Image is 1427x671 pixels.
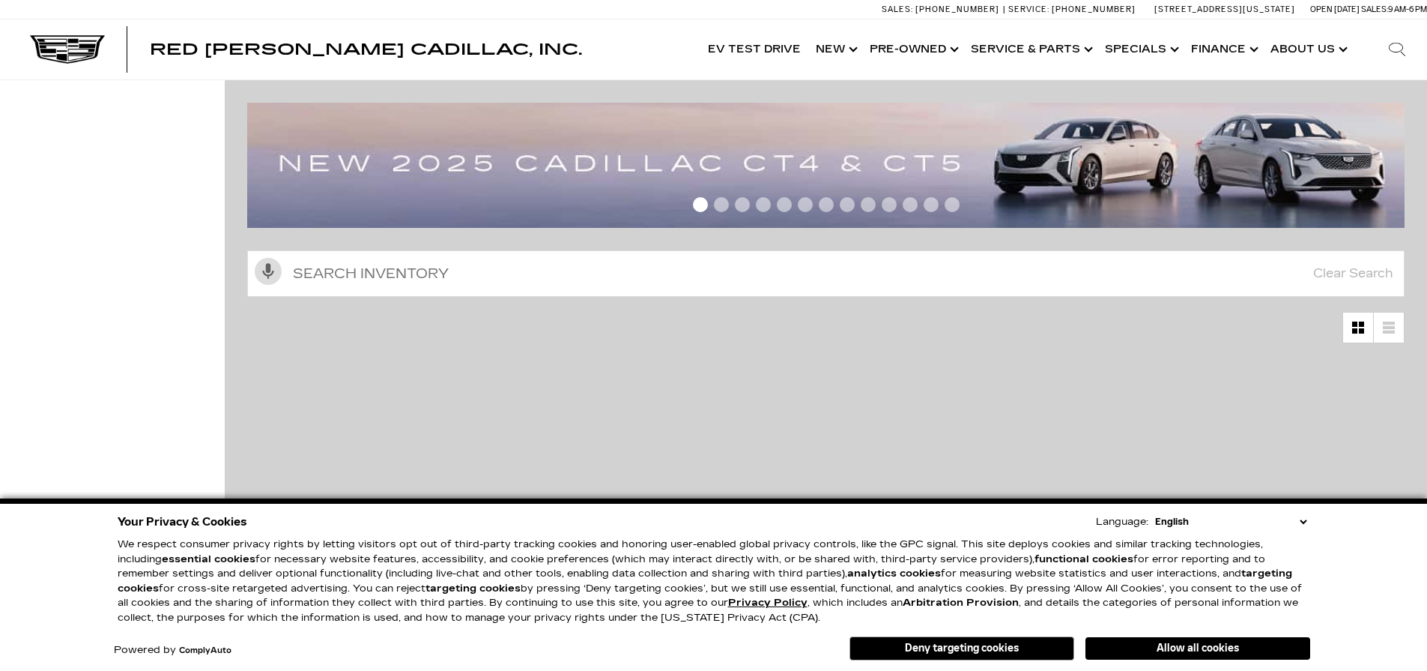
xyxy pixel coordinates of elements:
[777,197,792,212] span: Go to slide 5
[247,250,1405,297] input: Search Inventory
[882,4,913,14] span: Sales:
[118,568,1292,595] strong: targeting cookies
[118,511,247,532] span: Your Privacy & Cookies
[1388,4,1427,14] span: 9 AM-6 PM
[714,197,729,212] span: Go to slide 2
[425,583,521,595] strong: targeting cookies
[903,597,1019,609] strong: Arbitration Provision
[735,197,750,212] span: Go to slide 3
[179,646,231,655] a: ComplyAuto
[114,646,231,655] div: Powered by
[1096,517,1148,527] div: Language:
[162,553,255,565] strong: essential cookies
[798,197,813,212] span: Go to slide 6
[150,40,582,58] span: Red [PERSON_NAME] Cadillac, Inc.
[728,597,808,609] a: Privacy Policy
[1085,637,1310,660] button: Allow all cookies
[945,197,960,212] span: Go to slide 13
[255,258,282,285] svg: Click to toggle on voice search
[1263,19,1352,79] a: About Us
[849,637,1074,661] button: Deny targeting cookies
[118,538,1310,625] p: We respect consumer privacy rights by letting visitors opt out of third-party tracking cookies an...
[819,197,834,212] span: Go to slide 7
[963,19,1097,79] a: Service & Parts
[756,197,771,212] span: Go to slide 4
[1310,4,1360,14] span: Open [DATE]
[1154,4,1295,14] a: [STREET_ADDRESS][US_STATE]
[1052,4,1136,14] span: [PHONE_NUMBER]
[840,197,855,212] span: Go to slide 8
[1034,553,1133,565] strong: functional cookies
[1184,19,1263,79] a: Finance
[1151,514,1310,529] select: Language Select
[1008,4,1049,14] span: Service:
[150,42,582,57] a: Red [PERSON_NAME] Cadillac, Inc.
[247,103,1416,228] img: 2507-july-ct-offer-09
[1097,19,1184,79] a: Specials
[903,197,918,212] span: Go to slide 11
[1361,4,1388,14] span: Sales:
[693,197,708,212] span: Go to slide 1
[1003,5,1139,13] a: Service: [PHONE_NUMBER]
[861,197,876,212] span: Go to slide 9
[882,197,897,212] span: Go to slide 10
[862,19,963,79] a: Pre-Owned
[808,19,862,79] a: New
[924,197,939,212] span: Go to slide 12
[30,35,105,64] img: Cadillac Dark Logo with Cadillac White Text
[915,4,999,14] span: [PHONE_NUMBER]
[847,568,941,580] strong: analytics cookies
[882,5,1003,13] a: Sales: [PHONE_NUMBER]
[700,19,808,79] a: EV Test Drive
